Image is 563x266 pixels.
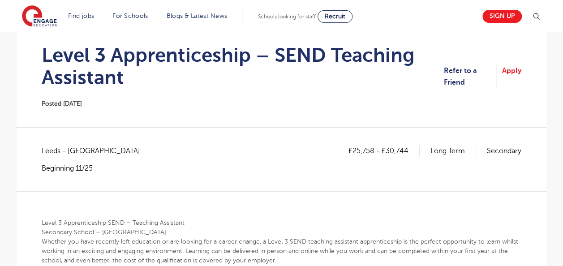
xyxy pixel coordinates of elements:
[325,13,345,20] span: Recruit
[430,145,476,157] p: Long Term
[42,100,82,107] span: Posted [DATE]
[167,13,228,19] a: Blogs & Latest News
[42,229,166,236] b: Secondary School – [GEOGRAPHIC_DATA]
[258,13,316,20] span: Schools looking for staff
[68,13,95,19] a: Find jobs
[348,145,420,157] p: £25,758 - £30,744
[487,145,521,157] p: Secondary
[444,65,496,89] a: Refer to a Friend
[42,163,149,173] p: Beginning 11/25
[482,10,522,23] a: Sign up
[42,219,185,226] b: Level 3 Apprenticeship SEND – Teaching Assistant
[42,237,521,265] p: Whether you have recently left education or are looking for a career change, a Level 3 SEND teach...
[502,65,521,89] a: Apply
[22,5,57,28] img: Engage Education
[318,10,352,23] a: Recruit
[112,13,148,19] a: For Schools
[42,145,149,157] span: Leeds - [GEOGRAPHIC_DATA]
[42,44,444,89] h1: Level 3 Apprenticeship – SEND Teaching Assistant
